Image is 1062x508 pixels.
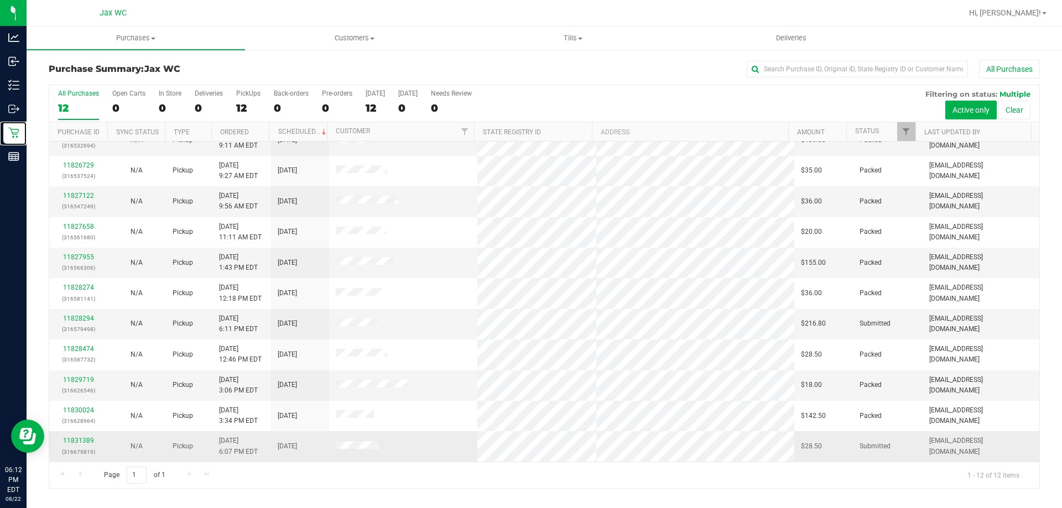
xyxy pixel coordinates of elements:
[56,140,101,151] p: (316532694)
[929,405,1033,426] span: [EMAIL_ADDRESS][DOMAIN_NAME]
[131,350,143,358] span: Not Applicable
[398,90,418,97] div: [DATE]
[58,128,100,136] a: Purchase ID
[219,160,258,181] span: [DATE] 9:27 AM EDT
[195,102,223,114] div: 0
[801,441,822,452] span: $28.50
[219,405,258,426] span: [DATE] 3:34 PM EDT
[56,354,101,365] p: (316587732)
[278,441,297,452] span: [DATE]
[929,191,1033,212] span: [EMAIL_ADDRESS][DOMAIN_NAME]
[431,90,472,97] div: Needs Review
[173,258,193,268] span: Pickup
[929,222,1033,243] span: [EMAIL_ADDRESS][DOMAIN_NAME]
[27,27,245,50] a: Purchases
[278,128,329,135] a: Scheduled
[456,122,474,141] a: Filter
[63,284,94,291] a: 11828274
[56,324,101,334] p: (316579498)
[860,258,882,268] span: Packed
[5,465,22,495] p: 06:12 PM EDT
[173,318,193,329] span: Pickup
[174,128,190,136] a: Type
[592,122,788,142] th: Address
[116,128,159,136] a: Sync Status
[195,90,223,97] div: Deliveries
[897,122,915,141] a: Filter
[219,282,262,303] span: [DATE] 12:18 PM EDT
[860,227,882,237] span: Packed
[682,27,900,50] a: Deliveries
[131,227,143,237] button: N/A
[63,192,94,200] a: 11827122
[8,56,19,67] inline-svg: Inbound
[801,258,826,268] span: $155.00
[925,90,997,98] span: Filtering on status:
[131,318,143,329] button: N/A
[278,318,297,329] span: [DATE]
[58,90,99,97] div: All Purchases
[219,313,258,334] span: [DATE] 6:11 PM EDT
[131,289,143,297] span: Not Applicable
[131,349,143,360] button: N/A
[959,467,1028,483] span: 1 - 12 of 12 items
[8,103,19,114] inline-svg: Outbound
[366,90,385,97] div: [DATE]
[63,315,94,322] a: 11828294
[131,259,143,266] span: Not Applicable
[95,467,174,484] span: Page of 1
[173,411,193,421] span: Pickup
[274,90,309,97] div: Back-orders
[398,102,418,114] div: 0
[63,406,94,414] a: 11830024
[747,61,968,77] input: Search Purchase ID, Original ID, State Registry ID or Customer Name...
[131,411,143,421] button: N/A
[860,288,882,298] span: Packed
[8,127,19,138] inline-svg: Retail
[173,349,193,360] span: Pickup
[929,313,1033,334] span: [EMAIL_ADDRESS][DOMAIN_NAME]
[929,252,1033,273] span: [EMAIL_ADDRESS][DOMAIN_NAME]
[173,165,193,176] span: Pickup
[855,127,879,135] a: Status
[58,102,99,114] div: 12
[220,128,249,136] a: Ordered
[131,228,143,235] span: Not Applicable
[322,90,352,97] div: Pre-orders
[801,349,822,360] span: $28.50
[797,128,825,136] a: Amount
[801,288,822,298] span: $36.00
[131,381,143,389] span: Not Applicable
[112,90,145,97] div: Open Carts
[63,345,94,353] a: 11828474
[278,196,297,207] span: [DATE]
[929,282,1033,303] span: [EMAIL_ADDRESS][DOMAIN_NAME]
[131,380,143,390] button: N/A
[278,288,297,298] span: [DATE]
[173,227,193,237] span: Pickup
[131,441,143,452] button: N/A
[246,33,463,43] span: Customers
[278,349,297,360] span: [DATE]
[236,90,261,97] div: PickUps
[56,232,101,243] p: (316561680)
[278,258,297,268] span: [DATE]
[245,27,464,50] a: Customers
[144,64,180,74] span: Jax WC
[219,375,258,396] span: [DATE] 3:06 PM EDT
[131,442,143,450] span: Not Applicable
[969,8,1041,17] span: Hi, [PERSON_NAME]!
[929,344,1033,365] span: [EMAIL_ADDRESS][DOMAIN_NAME]
[56,263,101,273] p: (316566306)
[278,165,297,176] span: [DATE]
[336,127,370,135] a: Customer
[945,101,997,119] button: Active only
[483,128,541,136] a: State Registry ID
[860,441,891,452] span: Submitted
[56,171,101,181] p: (316537524)
[278,380,297,390] span: [DATE]
[322,102,352,114] div: 0
[49,64,379,74] h3: Purchase Summary:
[5,495,22,503] p: 08/22
[56,416,101,426] p: (316628964)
